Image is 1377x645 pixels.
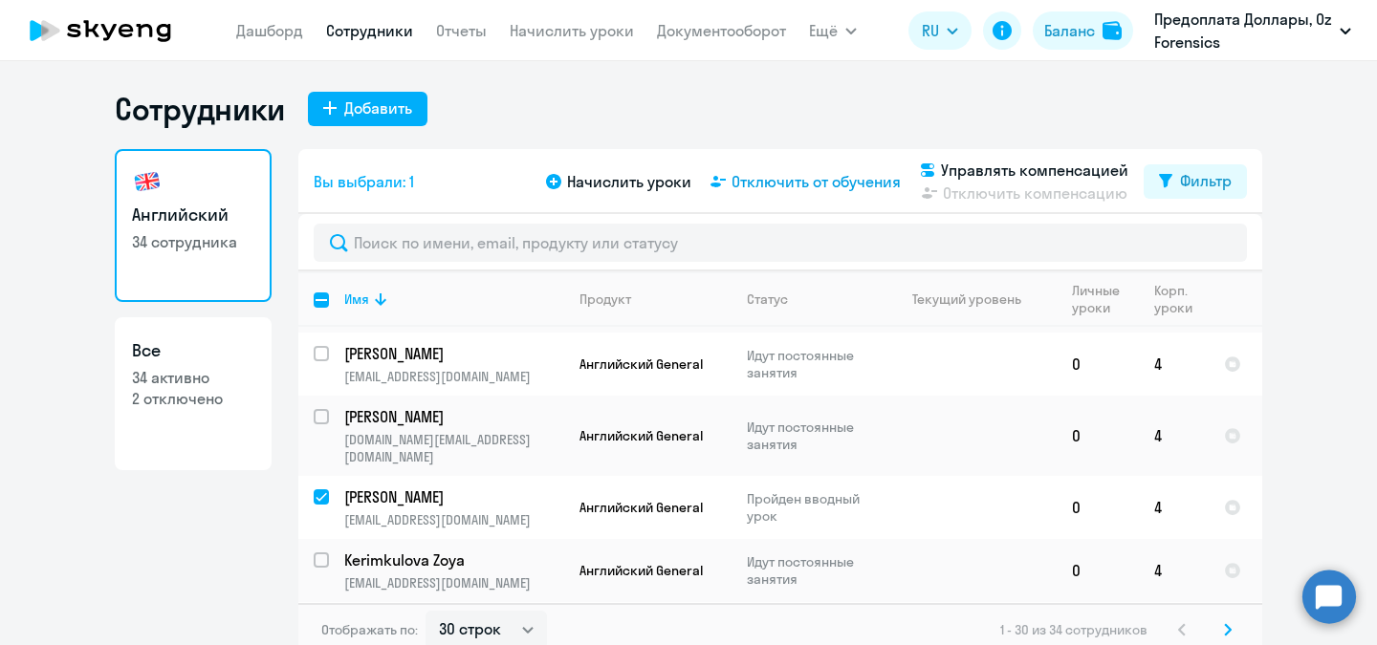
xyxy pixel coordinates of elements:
button: Фильтр [1144,164,1247,199]
td: 4 [1139,539,1209,602]
td: 0 [1057,539,1139,602]
td: 4 [1139,333,1209,396]
span: RU [922,19,939,42]
div: Добавить [344,97,412,119]
button: Ещё [809,11,857,50]
span: Отключить от обучения [732,170,901,193]
a: Английский34 сотрудника [115,149,272,302]
a: Kerimkulova Zoya [344,549,563,570]
p: [EMAIL_ADDRESS][DOMAIN_NAME] [344,574,563,591]
p: [PERSON_NAME] [344,406,560,427]
p: [PERSON_NAME] [344,486,560,507]
td: 4 [1139,476,1209,539]
p: Идут постоянные занятия [747,419,878,453]
button: Предоплата Доллары, Oz Forensics [1145,8,1361,54]
td: 0 [1057,333,1139,396]
h3: Английский [132,203,254,227]
p: Идут постоянные занятия [747,553,878,588]
button: RU [908,11,972,50]
a: [PERSON_NAME] [344,343,563,364]
h3: Все [132,338,254,363]
span: Английский General [579,499,703,516]
span: Отображать по: [321,621,418,638]
img: balance [1103,21,1122,40]
button: Балансbalance [1033,11,1133,50]
p: [EMAIL_ADDRESS][DOMAIN_NAME] [344,368,563,385]
span: Английский General [579,427,703,444]
div: Корп. уроки [1154,282,1195,316]
p: Kerimkulova Zoya [344,549,560,570]
span: Английский General [579,562,703,579]
div: Личные уроки [1072,282,1126,316]
p: [PERSON_NAME] [344,343,560,364]
span: Вы выбрали: 1 [314,170,414,193]
div: Фильтр [1180,169,1232,192]
div: Продукт [579,290,731,308]
button: Добавить [308,92,427,126]
span: Английский General [579,355,703,373]
div: Корп. уроки [1154,282,1208,316]
input: Поиск по имени, email, продукту или статусу [314,224,1247,262]
div: Баланс [1044,19,1095,42]
p: 34 активно [132,367,254,388]
a: Дашборд [236,21,303,40]
div: Текущий уровень [894,290,1056,308]
p: [DOMAIN_NAME][EMAIL_ADDRESS][DOMAIN_NAME] [344,431,563,465]
div: Статус [747,290,788,308]
td: 0 [1057,476,1139,539]
a: Отчеты [436,21,487,40]
div: Имя [344,290,369,308]
div: Текущий уровень [912,290,1021,308]
p: Идут постоянные занятия [747,347,878,381]
p: [EMAIL_ADDRESS][DOMAIN_NAME] [344,511,563,528]
span: Начислить уроки [567,170,691,193]
a: Начислить уроки [510,21,634,40]
a: [PERSON_NAME] [344,486,563,507]
a: Сотрудники [326,21,413,40]
span: Управлять компенсацией [941,159,1128,182]
img: english [132,166,163,197]
h1: Сотрудники [115,90,285,128]
span: 1 - 30 из 34 сотрудников [1000,621,1147,638]
td: 0 [1057,396,1139,476]
span: Ещё [809,19,838,42]
a: Все34 активно2 отключено [115,317,272,470]
p: 2 отключено [132,388,254,409]
td: 4 [1139,396,1209,476]
div: Имя [344,290,563,308]
div: Личные уроки [1072,282,1138,316]
p: Предоплата Доллары, Oz Forensics [1154,8,1332,54]
a: [PERSON_NAME] [344,406,563,427]
div: Продукт [579,290,631,308]
p: 34 сотрудника [132,231,254,252]
a: Документооборот [657,21,786,40]
div: Статус [747,290,878,308]
p: Пройден вводный урок [747,490,878,525]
